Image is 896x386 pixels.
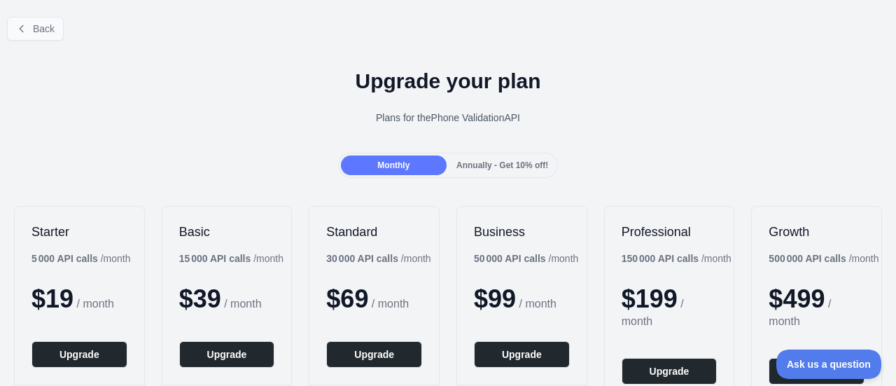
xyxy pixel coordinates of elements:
div: / month [769,251,878,266]
div: / month [474,251,578,266]
span: $ 99 [474,284,516,313]
b: 30 000 API calls [326,253,398,264]
h2: Professional [622,223,717,240]
h2: Standard [326,223,422,240]
h2: Business [474,223,570,240]
h2: Growth [769,223,864,240]
span: $ 199 [622,284,678,313]
b: 150 000 API calls [622,253,699,264]
span: $ 69 [326,284,368,313]
iframe: Toggle Customer Support [776,350,882,379]
b: 500 000 API calls [769,253,846,264]
div: / month [326,251,430,266]
span: $ 499 [769,284,825,313]
b: 50 000 API calls [474,253,546,264]
div: / month [622,251,731,266]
